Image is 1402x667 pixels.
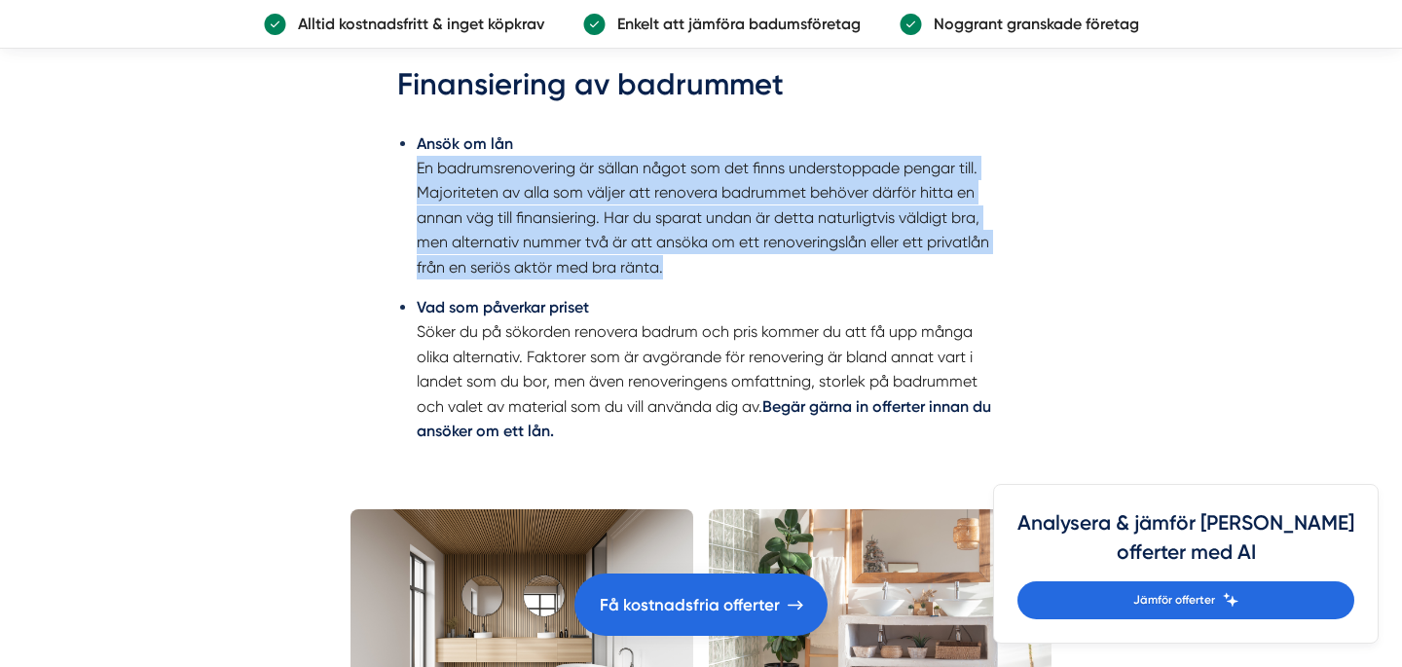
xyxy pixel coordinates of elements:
[600,592,780,618] span: Få kostnadsfria offerter
[606,12,861,36] p: Enkelt att jämföra badumsföretag
[397,63,1005,118] h2: Finansiering av badrummet
[1133,591,1215,610] span: Jämför offerter
[417,295,1005,443] li: Söker du på sökorden renovera badrum och pris kommer du att få upp många olika alternativ. Faktor...
[1017,508,1354,581] h4: Analysera & jämför [PERSON_NAME] offerter med AI
[286,12,544,36] p: Alltid kostnadsfritt & inget köpkrav
[922,12,1139,36] p: Noggrant granskade företag
[417,131,1005,279] li: En badrumsrenovering är sällan något som det finns understoppade pengar till. Majoriteten av alla...
[574,574,828,636] a: Få kostnadsfria offerter
[417,298,589,316] strong: Vad som påverkar priset
[417,397,991,440] strong: Begär gärna in offerter innan du ansöker om ett lån.
[417,134,513,153] strong: Ansök om lån
[1017,581,1354,619] a: Jämför offerter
